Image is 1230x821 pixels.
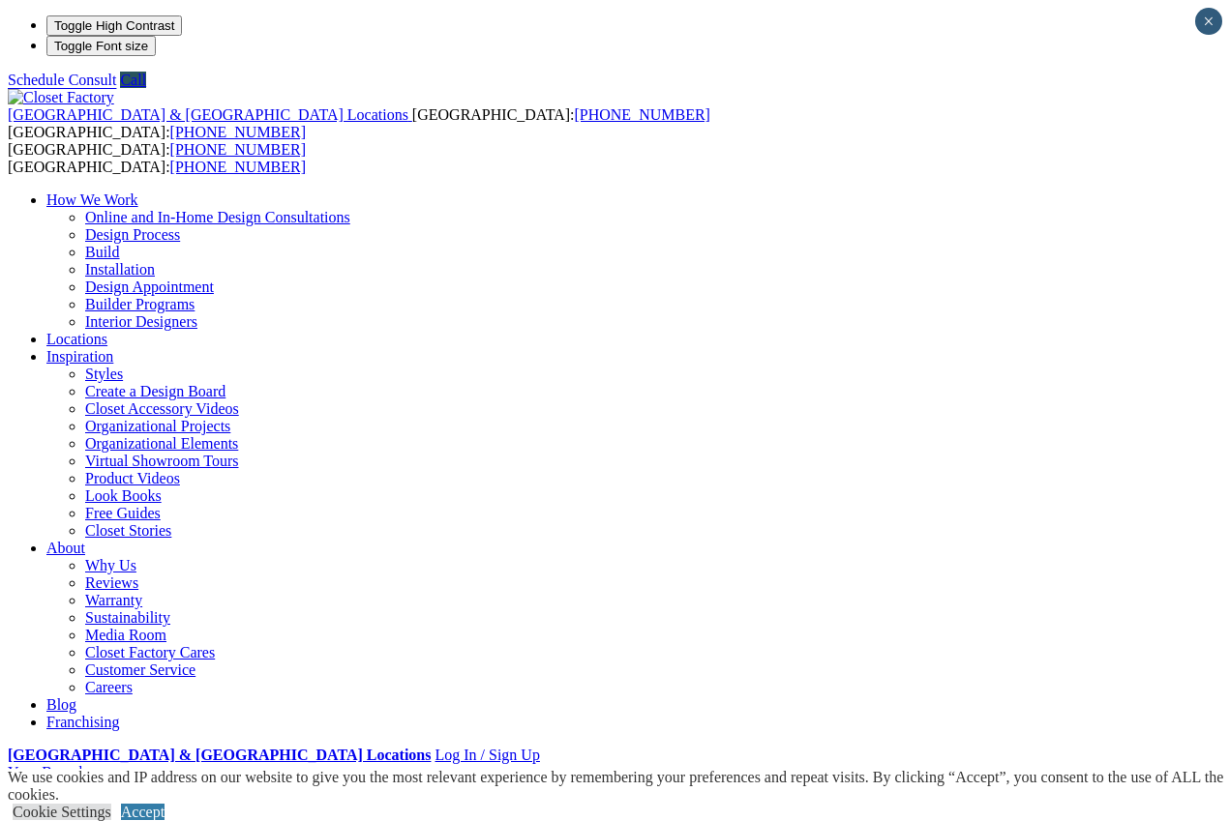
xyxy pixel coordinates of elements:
a: Blog [46,696,76,713]
a: Organizational Elements [85,435,238,452]
a: Warranty [85,592,142,608]
a: Styles [85,366,123,382]
a: Design Appointment [85,279,214,295]
a: [PHONE_NUMBER] [170,159,306,175]
a: Closet Accessory Videos [85,400,239,417]
a: Free Guides [85,505,161,521]
a: Why Us [85,557,136,573]
a: Look Books [85,487,162,504]
a: Product Videos [85,470,180,486]
a: Accept [121,804,165,820]
a: Reviews [85,574,138,591]
a: [PHONE_NUMBER] [170,141,306,158]
a: Installation [85,261,155,278]
a: About [46,540,85,556]
a: [PHONE_NUMBER] [170,124,306,140]
a: Online and In-Home Design Consultations [85,209,350,225]
a: Interior Designers [85,313,197,330]
span: Toggle High Contrast [54,18,174,33]
a: Build [85,244,120,260]
a: Design Process [85,226,180,243]
span: [GEOGRAPHIC_DATA]: [GEOGRAPHIC_DATA]: [8,141,306,175]
button: Toggle Font size [46,36,156,56]
a: Franchising [46,714,120,730]
a: Closet Factory Cares [85,644,215,660]
a: Virtual Showroom Tours [85,453,239,469]
a: Your Branch [8,764,86,780]
a: Cookie Settings [13,804,111,820]
a: [GEOGRAPHIC_DATA] & [GEOGRAPHIC_DATA] Locations [8,106,412,123]
span: [GEOGRAPHIC_DATA]: [GEOGRAPHIC_DATA]: [8,106,710,140]
a: Careers [85,679,133,695]
a: Closet Stories [85,522,171,539]
img: Closet Factory [8,89,114,106]
a: Builder Programs [85,296,195,312]
a: Inspiration [46,348,113,365]
button: Toggle High Contrast [46,15,182,36]
a: Locations [46,331,107,347]
a: How We Work [46,191,138,208]
a: [PHONE_NUMBER] [574,106,709,123]
a: Organizational Projects [85,418,230,434]
span: [GEOGRAPHIC_DATA] & [GEOGRAPHIC_DATA] Locations [8,106,408,123]
span: Toggle Font size [54,39,148,53]
a: Customer Service [85,661,195,678]
a: Schedule Consult [8,72,116,88]
a: Log In / Sign Up [435,747,539,763]
div: We use cookies and IP address on our website to give you the most relevant experience by remember... [8,769,1230,804]
a: Sustainability [85,609,170,626]
button: Close [1195,8,1222,35]
a: [GEOGRAPHIC_DATA] & [GEOGRAPHIC_DATA] Locations [8,747,431,763]
a: Call [120,72,146,88]
a: Media Room [85,627,166,643]
a: Create a Design Board [85,383,225,399]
